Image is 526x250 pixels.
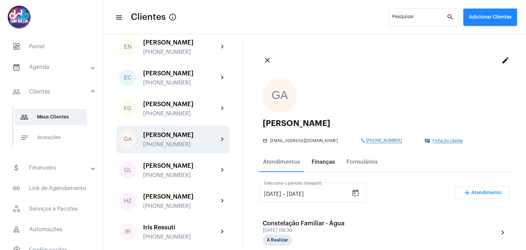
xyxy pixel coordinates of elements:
[455,187,510,199] button: Adicionar Atendimento
[12,164,21,172] mat-icon: sidenav icon
[168,13,177,21] mat-icon: Button that displays a tooltip when focused or hovered over
[433,139,463,143] span: Ficha do cliente
[469,15,512,20] span: Adicionar Clientes
[263,78,297,112] div: GA
[4,160,102,176] mat-expansion-panel-header: sidenav iconFinanceiro
[12,164,91,172] mat-panel-title: Financeiro
[392,16,447,21] input: Pesquisar
[143,70,218,77] div: [PERSON_NAME]
[12,88,21,96] mat-icon: sidenav icon
[143,162,218,169] div: [PERSON_NAME]
[12,42,21,51] span: sidenav icon
[119,192,136,210] div: HZ
[263,138,268,143] mat-icon: mail_outline
[166,10,179,24] button: Button that displays a tooltip when focused or hovered over
[263,159,300,165] div: Atendimentos
[143,203,218,209] div: [PHONE_NUMBER]
[471,190,502,195] span: Atendimento
[218,43,227,51] mat-icon: chevron_right
[15,109,87,125] span: Meus Clientes
[447,13,455,21] mat-icon: search
[270,139,338,143] span: [EMAIL_ADDRESS][DOMAIN_NAME]
[283,191,285,197] span: –
[263,235,292,246] mat-chip: A Realizar
[425,138,430,143] mat-icon: contact_mail
[366,138,402,143] span: [PHONE_NUMBER]
[5,3,33,31] img: 5016df74-caca-6049-816a-988d68c8aa82.png
[143,224,218,231] div: Iris Ressuti
[12,63,91,71] mat-panel-title: Agenda
[7,201,96,217] span: Serviços e Pacotes
[143,172,218,178] div: [PHONE_NUMBER]
[7,180,96,197] span: Link de Agendamento
[119,38,136,55] div: EN
[20,134,28,142] mat-icon: sidenav icon
[15,129,87,146] span: Anotações
[463,9,517,26] button: Adicionar Clientes
[218,74,227,82] mat-icon: chevron_right
[143,49,218,55] div: [PHONE_NUMBER]
[119,131,136,148] div: GA
[143,39,218,46] div: [PERSON_NAME]
[12,184,21,192] mat-icon: sidenav icon
[312,159,335,165] div: Finanças
[7,221,96,238] span: Automações
[119,100,136,117] div: FG
[12,225,21,234] span: sidenav icon
[131,12,166,23] span: Clientes
[361,138,366,143] mat-icon: phone
[115,13,122,22] mat-icon: sidenav icon
[501,56,510,64] mat-icon: edit
[218,166,227,174] mat-icon: chevron_right
[143,141,218,148] div: [PHONE_NUMBER]
[218,197,227,205] mat-icon: chevron_right
[287,191,328,197] input: Data do fim
[463,189,471,197] mat-icon: add
[143,111,218,117] div: [PHONE_NUMBER]
[119,69,136,86] div: EC
[347,159,378,165] div: Formulários
[263,220,345,227] div: Constelação Familiar - Água
[218,104,227,113] mat-icon: chevron_right
[4,81,102,103] mat-expansion-panel-header: sidenav iconClientes
[143,80,218,86] div: [PHONE_NUMBER]
[4,59,102,75] mat-expansion-panel-header: sidenav iconAgenda
[7,38,96,55] span: Painel
[143,193,218,200] div: [PERSON_NAME]
[119,223,136,240] div: IR
[12,63,21,71] mat-icon: sidenav icon
[119,162,136,179] div: GL
[143,234,218,240] div: [PHONE_NUMBER]
[349,186,362,200] button: Open calendar
[4,103,102,155] div: sidenav iconClientes
[263,56,272,64] mat-icon: close
[263,228,345,233] div: [DATE] 08:30
[143,101,218,108] div: [PERSON_NAME]
[499,228,507,237] mat-icon: chevron_right
[12,205,21,213] span: sidenav icon
[143,132,218,138] div: [PERSON_NAME]
[218,135,227,143] mat-icon: chevron_right
[20,113,28,121] mat-icon: sidenav icon
[264,191,281,197] input: Data de início
[218,228,227,236] mat-icon: chevron_right
[263,119,507,127] div: [PERSON_NAME]
[12,88,91,96] mat-panel-title: Clientes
